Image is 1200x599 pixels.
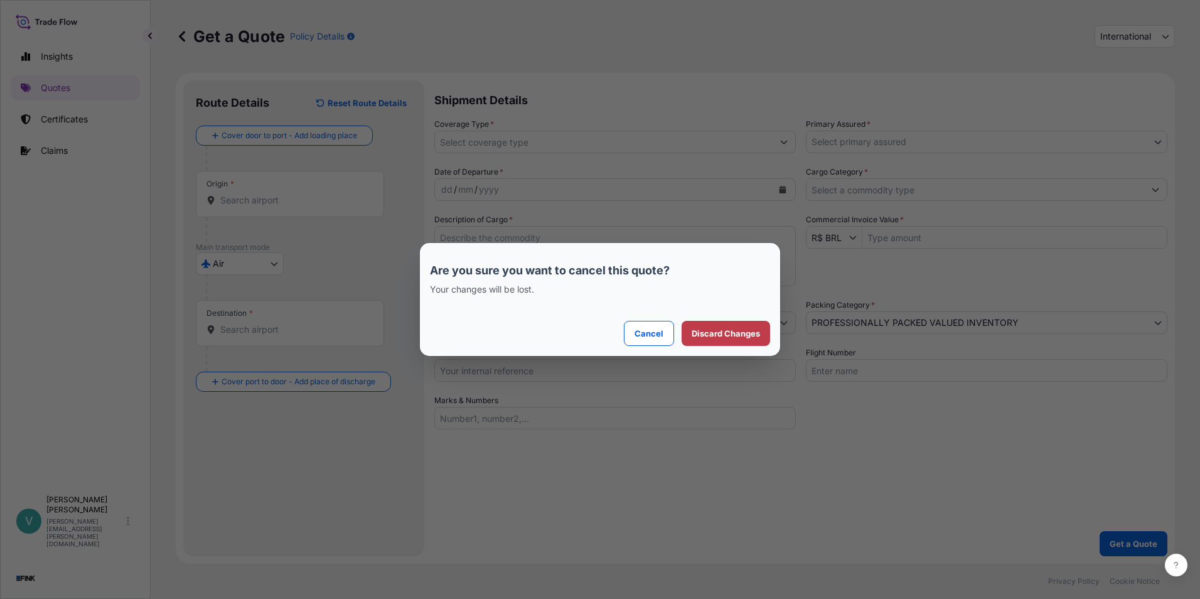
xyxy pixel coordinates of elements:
button: Cancel [624,321,674,346]
p: Discard Changes [692,327,760,340]
p: Are you sure you want to cancel this quote? [430,263,770,278]
p: Cancel [635,327,663,340]
p: Your changes will be lost. [430,283,770,296]
button: Discard Changes [682,321,770,346]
